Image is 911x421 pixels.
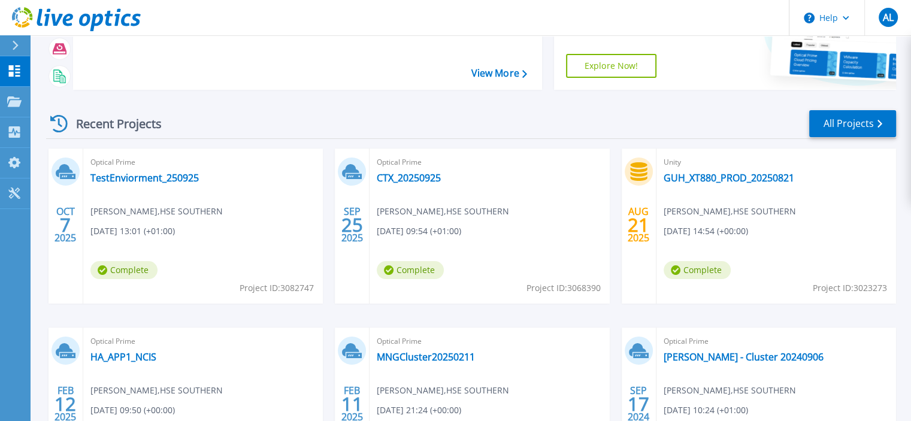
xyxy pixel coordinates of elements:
span: [PERSON_NAME] , HSE SOUTHERN [377,205,509,218]
span: [DATE] 21:24 (+00:00) [377,404,461,417]
a: Explore Now! [566,54,657,78]
span: Optical Prime [377,156,602,169]
a: TestEnviorment_250925 [90,172,199,184]
a: [PERSON_NAME] - Cluster 20240906 [664,351,824,363]
span: Optical Prime [90,156,316,169]
div: SEP 2025 [341,203,364,247]
span: AL [882,13,893,22]
a: GUH_XT880_PROD_20250821 [664,172,794,184]
span: Optical Prime [90,335,316,348]
span: [PERSON_NAME] , HSE SOUTHERN [664,384,796,397]
span: Complete [90,261,158,279]
span: 12 [55,399,76,409]
span: [DATE] 09:50 (+00:00) [90,404,175,417]
a: MNGCluster20250211 [377,351,475,363]
span: [PERSON_NAME] , HSE SOUTHERN [664,205,796,218]
span: Project ID: 3023273 [813,281,887,295]
div: Recent Projects [46,109,178,138]
span: Complete [664,261,731,279]
span: [DATE] 13:01 (+01:00) [90,225,175,238]
span: Complete [377,261,444,279]
span: Unity [664,156,889,169]
span: [PERSON_NAME] , HSE SOUTHERN [90,205,223,218]
span: Optical Prime [377,335,602,348]
span: [DATE] 10:24 (+01:00) [664,404,748,417]
span: Optical Prime [664,335,889,348]
div: AUG 2025 [627,203,650,247]
a: CTX_20250925 [377,172,441,184]
span: Project ID: 3068390 [526,281,601,295]
span: [PERSON_NAME] , HSE SOUTHERN [90,384,223,397]
span: [PERSON_NAME] , HSE SOUTHERN [377,384,509,397]
span: Project ID: 3082747 [240,281,314,295]
span: 21 [628,220,649,230]
div: OCT 2025 [54,203,77,247]
a: View More [471,68,526,79]
span: 17 [628,399,649,409]
a: All Projects [809,110,896,137]
a: HA_APP1_NCIS [90,351,156,363]
span: 25 [341,220,363,230]
span: 11 [341,399,363,409]
span: [DATE] 09:54 (+01:00) [377,225,461,238]
span: 7 [60,220,71,230]
span: [DATE] 14:54 (+00:00) [664,225,748,238]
